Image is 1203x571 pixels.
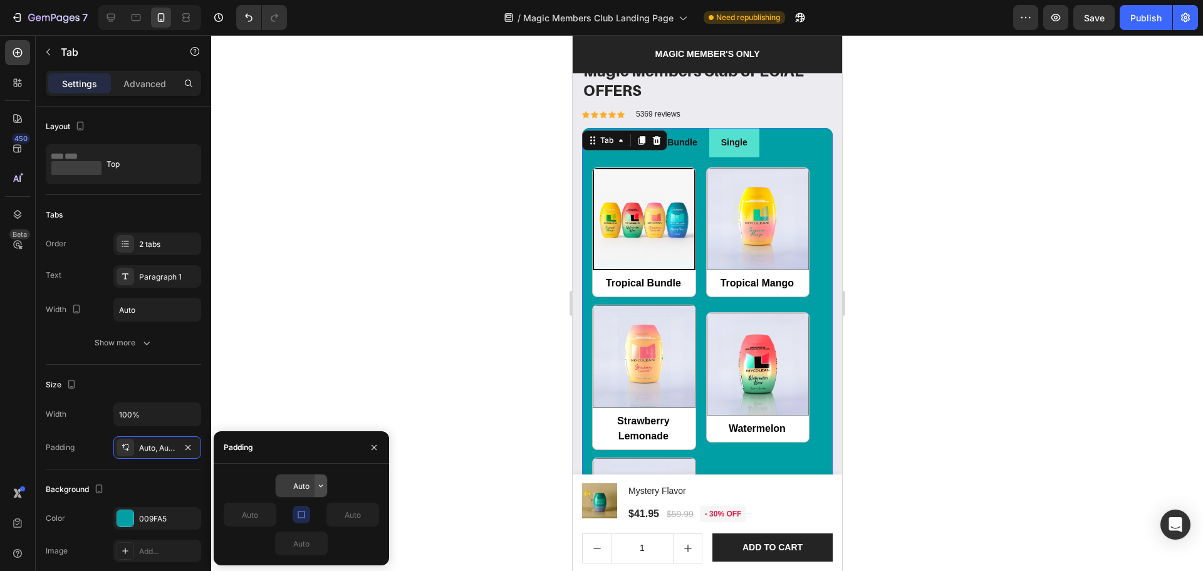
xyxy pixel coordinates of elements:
input: Auto [327,503,378,526]
div: Undo/Redo [236,5,287,30]
div: Width [46,301,84,318]
div: 2 tabs [139,239,198,250]
div: 450 [12,134,30,144]
div: Show more [95,337,153,349]
button: 7 [5,5,93,30]
button: Publish [1120,5,1172,30]
div: Size [46,377,79,394]
div: Beta [9,229,30,239]
div: Tabs [46,209,63,221]
span: Need republishing [716,12,780,23]
div: Order [46,238,66,249]
div: Publish [1130,11,1162,24]
div: Background [46,481,107,498]
button: Show more [46,332,201,354]
div: Color [46,513,65,524]
p: Settings [62,77,97,90]
span: / [518,11,521,24]
div: Text [46,270,61,281]
span: Magic Members Club Landing Page [523,11,674,24]
button: Save [1073,5,1115,30]
div: Add... [139,546,198,557]
div: Auto, Auto, Auto, Auto [139,443,175,454]
div: Padding [224,442,253,453]
span: Save [1084,13,1105,23]
p: Advanced [123,77,166,90]
input: Auto [224,503,276,526]
p: 7 [82,10,88,25]
div: Open Intercom Messenger [1160,510,1190,540]
div: Padding [46,442,75,453]
div: 009FA5 [139,513,198,525]
div: Image [46,545,68,557]
input: Auto [276,532,327,555]
div: Paragraph 1 [139,271,198,283]
div: Layout [46,118,88,135]
iframe: Design area [573,35,842,571]
input: Auto [114,298,200,321]
p: Tab [61,45,167,60]
div: Width [46,409,66,420]
div: Top [107,150,183,179]
input: Auto [276,474,327,497]
input: Auto [114,403,200,426]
